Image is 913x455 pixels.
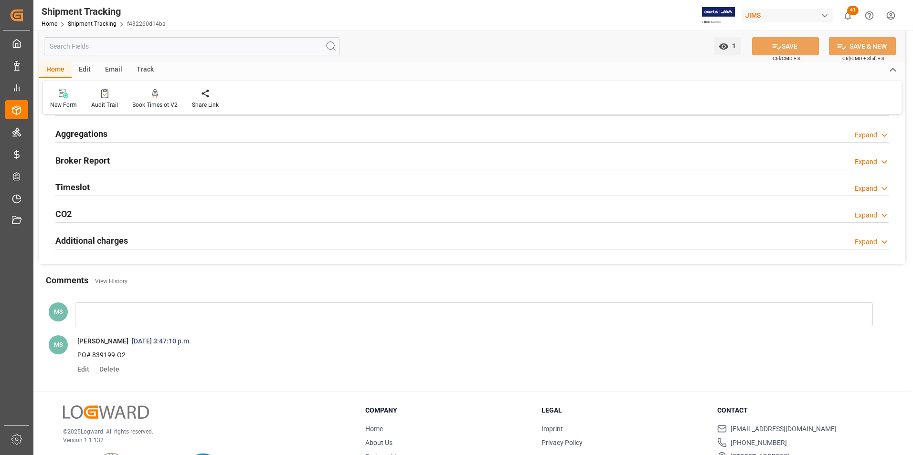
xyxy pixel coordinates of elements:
[54,308,63,315] span: MS
[859,5,880,26] button: Help Center
[42,4,166,19] div: Shipment Tracking
[773,55,800,62] span: Ctrl/CMD + S
[717,405,881,415] h3: Contact
[855,237,877,247] div: Expand
[68,21,117,27] a: Shipment Tracking
[714,37,741,55] button: open menu
[95,278,127,285] a: View History
[132,101,178,109] div: Book Timeslot V2
[729,42,736,50] span: 1
[42,21,57,27] a: Home
[55,154,110,167] h2: Broker Report
[855,184,877,194] div: Expand
[365,425,383,433] a: Home
[365,439,393,446] a: About Us
[98,62,129,78] div: Email
[731,438,787,448] span: [PHONE_NUMBER]
[55,127,107,140] h2: Aggregations
[129,62,161,78] div: Track
[541,439,583,446] a: Privacy Policy
[77,337,128,345] span: [PERSON_NAME]
[829,37,896,55] button: SAVE & NEW
[96,365,119,373] span: Delete
[702,7,735,24] img: Exertis%20JAM%20-%20Email%20Logo.jpg_1722504956.jpg
[55,234,128,247] h2: Additional charges
[541,405,706,415] h3: Legal
[742,9,833,22] div: JIMS
[855,130,877,140] div: Expand
[55,181,90,194] h2: Timeslot
[855,157,877,167] div: Expand
[541,425,563,433] a: Imprint
[91,101,118,109] div: Audit Trail
[63,427,341,436] p: © 2025 Logward. All rights reserved.
[855,210,877,220] div: Expand
[77,365,96,373] span: Edit
[847,6,859,15] span: 41
[55,207,72,220] h2: CO2
[72,62,98,78] div: Edit
[63,436,341,445] p: Version 1.1.132
[63,405,149,419] img: Logward Logo
[50,101,77,109] div: New Form
[54,341,63,348] span: MS
[44,37,340,55] input: Search Fields
[39,62,72,78] div: Home
[752,37,819,55] button: SAVE
[837,5,859,26] button: show 41 new notifications
[77,350,855,361] p: PO# 839199-O2
[742,6,837,24] button: JIMS
[128,337,194,345] span: [DATE] 3:47:10 p.m.
[46,274,88,287] h2: Comments
[842,55,884,62] span: Ctrl/CMD + Shift + S
[192,101,219,109] div: Share Link
[731,424,837,434] span: [EMAIL_ADDRESS][DOMAIN_NAME]
[365,405,530,415] h3: Company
